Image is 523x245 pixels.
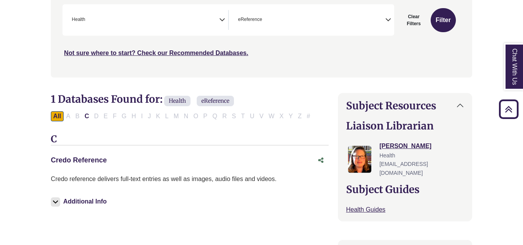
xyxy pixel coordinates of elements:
span: eReference [197,96,234,106]
a: Health Guides [346,206,385,213]
span: Health [164,96,190,106]
textarea: Search [264,17,267,24]
span: Health [72,16,85,23]
div: Alpha-list to filter by first letter of database name [51,112,313,119]
button: Clear Filters [399,8,429,32]
button: Additional Info [51,196,109,207]
span: Health [379,152,395,159]
textarea: Search [87,17,90,24]
button: Share this database [313,153,329,168]
a: Back to Top [496,104,521,114]
button: All [51,111,63,121]
h2: Subject Guides [346,183,464,195]
a: Not sure where to start? Check our Recommended Databases. [64,50,248,56]
button: Submit for Search Results [431,8,456,32]
button: Filter Results C [82,111,92,121]
a: [PERSON_NAME] [379,143,431,149]
span: eReference [238,16,262,23]
button: Subject Resources [338,93,472,118]
li: eReference [235,16,262,23]
h2: Liaison Librarian [346,120,464,132]
li: Health [69,16,85,23]
img: Jessica Moore [348,146,371,173]
p: Credo reference delivers full-text entries as well as images, audio files and videos. [51,174,329,184]
span: [EMAIL_ADDRESS][DOMAIN_NAME] [379,161,428,176]
a: Credo Reference [51,156,107,164]
h3: C [51,134,329,145]
span: 1 Databases Found for: [51,93,163,105]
